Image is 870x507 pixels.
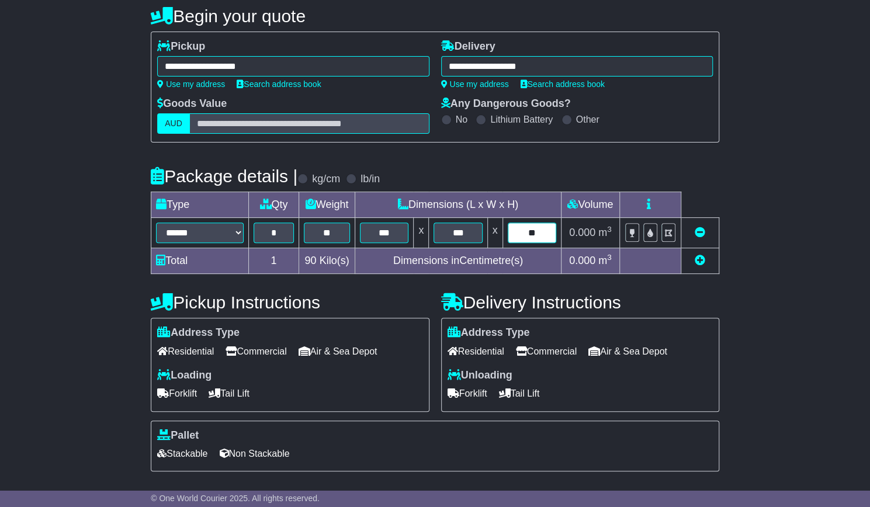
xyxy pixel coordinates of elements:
span: Residential [157,342,214,360]
label: No [456,114,467,125]
td: Type [151,192,249,218]
label: Goods Value [157,98,227,110]
span: Air & Sea Depot [299,342,377,360]
span: Forklift [448,384,487,402]
span: m [598,255,612,266]
td: Total [151,248,249,274]
label: Loading [157,369,212,382]
h4: Begin your quote [151,6,719,26]
td: x [414,218,429,248]
td: x [487,218,502,248]
span: m [598,227,612,238]
label: kg/cm [312,173,340,186]
td: Dimensions in Centimetre(s) [355,248,561,274]
span: 0.000 [569,227,595,238]
span: © One World Courier 2025. All rights reserved. [151,494,320,503]
a: Use my address [441,79,509,89]
span: Tail Lift [209,384,249,402]
td: 1 [249,248,299,274]
a: Use my address [157,79,225,89]
a: Add new item [695,255,705,266]
a: Search address book [521,79,605,89]
label: Address Type [448,327,530,339]
span: Forklift [157,384,197,402]
span: Residential [448,342,504,360]
h4: Delivery Instructions [441,293,719,312]
h4: Package details | [151,166,297,186]
td: Volume [561,192,619,218]
span: Tail Lift [499,384,540,402]
span: Commercial [516,342,577,360]
td: Dimensions (L x W x H) [355,192,561,218]
td: Qty [249,192,299,218]
td: Kilo(s) [299,248,355,274]
label: Delivery [441,40,495,53]
span: Commercial [226,342,286,360]
span: Non Stackable [219,445,289,463]
span: Air & Sea Depot [588,342,667,360]
label: Any Dangerous Goods? [441,98,571,110]
sup: 3 [607,253,612,262]
a: Search address book [237,79,321,89]
label: Address Type [157,327,240,339]
h4: Pickup Instructions [151,293,429,312]
label: Pallet [157,429,199,442]
span: 90 [304,255,316,266]
span: 0.000 [569,255,595,266]
label: Lithium Battery [490,114,553,125]
a: Remove this item [695,227,705,238]
label: Pickup [157,40,205,53]
span: Stackable [157,445,207,463]
label: AUD [157,113,190,134]
label: Other [576,114,599,125]
sup: 3 [607,225,612,234]
td: Weight [299,192,355,218]
label: Unloading [448,369,512,382]
label: lb/in [361,173,380,186]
